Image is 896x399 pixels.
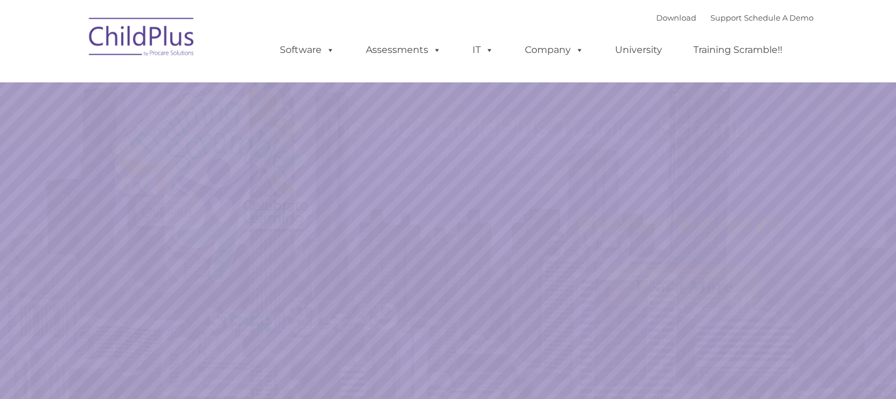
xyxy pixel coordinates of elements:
[656,13,696,22] a: Download
[710,13,742,22] a: Support
[268,38,346,62] a: Software
[656,13,814,22] font: |
[682,38,794,62] a: Training Scramble!!
[513,38,596,62] a: Company
[609,267,759,306] a: Learn More
[354,38,453,62] a: Assessments
[83,9,201,68] img: ChildPlus by Procare Solutions
[461,38,505,62] a: IT
[603,38,674,62] a: University
[744,13,814,22] a: Schedule A Demo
